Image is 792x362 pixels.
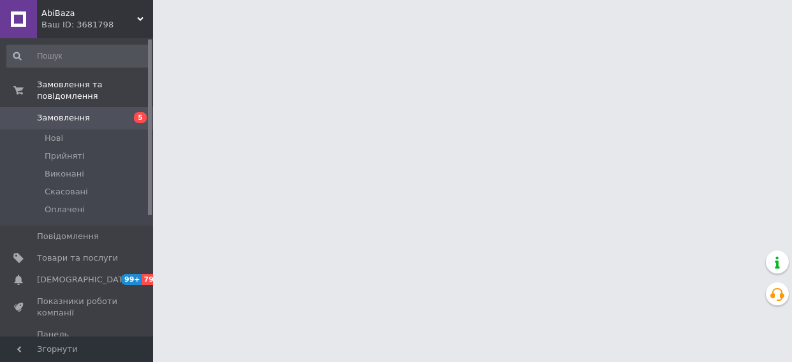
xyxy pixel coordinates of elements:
[37,274,131,286] span: [DEMOGRAPHIC_DATA]
[45,150,84,162] span: Прийняті
[134,112,147,123] span: 5
[121,274,142,285] span: 99+
[45,133,63,144] span: Нові
[6,45,150,68] input: Пошук
[37,329,118,352] span: Панель управління
[37,296,118,319] span: Показники роботи компанії
[45,186,88,198] span: Скасовані
[37,79,153,102] span: Замовлення та повідомлення
[37,112,90,124] span: Замовлення
[45,204,85,215] span: Оплачені
[37,231,99,242] span: Повідомлення
[142,274,157,285] span: 79
[45,168,84,180] span: Виконані
[41,8,137,19] span: AbiBaza
[37,252,118,264] span: Товари та послуги
[41,19,153,31] div: Ваш ID: 3681798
